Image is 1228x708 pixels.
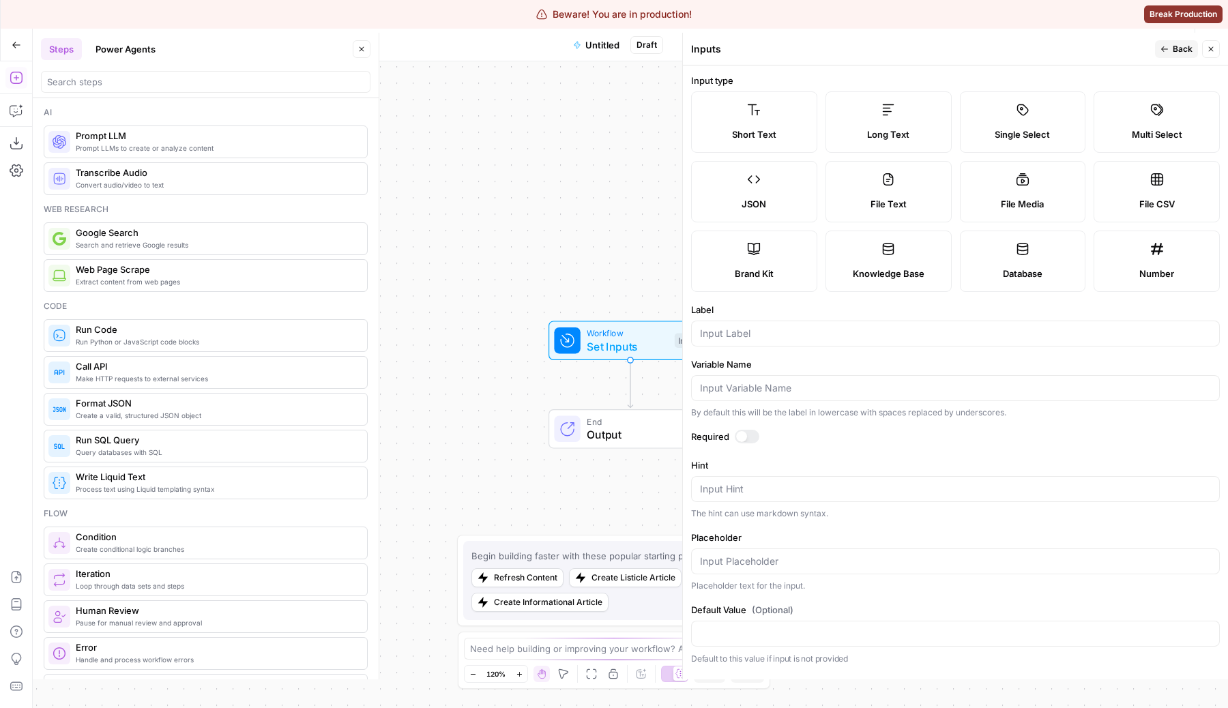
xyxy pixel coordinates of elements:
[44,507,368,520] div: Flow
[503,409,757,449] div: EndOutput
[44,106,368,119] div: Ai
[41,38,82,60] button: Steps
[76,580,356,591] span: Loop through data sets and steps
[1139,197,1175,211] span: File CSV
[691,531,1220,544] label: Placeholder
[471,549,707,563] div: Begin building faster with these popular starting points.
[675,333,705,348] div: Inputs
[1001,197,1044,211] span: File Media
[76,617,356,628] span: Pause for manual review and approval
[76,276,356,287] span: Extract content from web pages
[1150,8,1217,20] span: Break Production
[691,430,1220,443] label: Required
[76,263,356,276] span: Web Page Scrape
[691,507,1220,520] div: The hint can use markdown syntax.
[691,580,1220,592] div: Placeholder text for the input.
[76,530,356,544] span: Condition
[76,166,356,179] span: Transcribe Audio
[1132,128,1182,141] span: Multi Select
[587,415,698,428] span: End
[1144,5,1223,23] button: Break Production
[536,8,692,21] div: Beware! You are in production!
[628,360,632,408] g: Edge from start to end
[565,34,628,56] button: Untitled
[1173,43,1193,55] span: Back
[87,38,164,60] button: Power Agents
[691,357,1220,371] label: Variable Name
[691,652,1220,666] p: Default to this value if input is not provided
[76,433,356,447] span: Run SQL Query
[76,129,356,143] span: Prompt LLM
[587,327,668,340] span: Workflow
[691,407,1220,419] div: By default this will be the label in lowercase with spaces replaced by underscores.
[76,226,356,239] span: Google Search
[591,572,675,584] div: Create Listicle Article
[691,303,1220,316] label: Label
[76,447,356,458] span: Query databases with SQL
[587,338,668,355] span: Set Inputs
[867,128,909,141] span: Long Text
[700,555,1211,568] input: Input Placeholder
[494,572,557,584] div: Refresh Content
[47,75,364,89] input: Search steps
[44,203,368,216] div: Web research
[735,267,774,280] span: Brand Kit
[1003,267,1042,280] span: Database
[76,410,356,421] span: Create a valid, structured JSON object
[486,668,506,679] span: 120%
[742,197,766,211] span: JSON
[76,604,356,617] span: Human Review
[76,239,356,250] span: Search and retrieve Google results
[691,74,1220,87] label: Input type
[637,39,657,51] span: Draft
[700,327,1211,340] input: Input Label
[503,321,757,360] div: WorkflowSet InputsInputs
[76,179,356,190] span: Convert audio/video to text
[853,267,924,280] span: Knowledge Base
[871,197,907,211] span: File Text
[76,359,356,373] span: Call API
[587,426,698,443] span: Output
[76,544,356,555] span: Create conditional logic branches
[76,373,356,384] span: Make HTTP requests to external services
[76,654,356,665] span: Handle and process workflow errors
[732,128,776,141] span: Short Text
[691,42,1151,56] div: Inputs
[494,596,602,608] div: Create Informational Article
[1139,267,1174,280] span: Number
[76,470,356,484] span: Write Liquid Text
[700,381,1211,395] input: Input Variable Name
[76,640,356,654] span: Error
[995,128,1050,141] span: Single Select
[44,300,368,312] div: Code
[691,458,1220,472] label: Hint
[585,38,619,52] span: Untitled
[76,143,356,153] span: Prompt LLMs to create or analyze content
[76,567,356,580] span: Iteration
[76,323,356,336] span: Run Code
[1155,40,1198,58] button: Back
[76,484,356,495] span: Process text using Liquid templating syntax
[691,603,1220,617] label: Default Value
[76,336,356,347] span: Run Python or JavaScript code blocks
[76,396,356,410] span: Format JSON
[752,603,793,617] span: (Optional)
